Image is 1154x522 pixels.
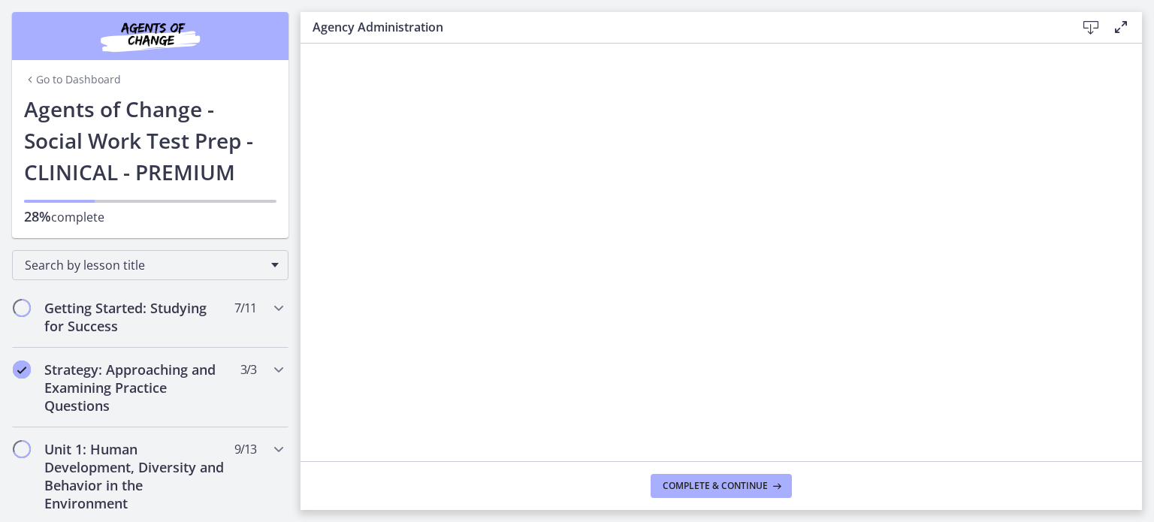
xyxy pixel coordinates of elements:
i: Completed [13,361,31,379]
button: Complete & continue [651,474,792,498]
span: 3 / 3 [240,361,256,379]
img: Agents of Change Social Work Test Prep [60,18,240,54]
span: Complete & continue [663,480,768,492]
span: 9 / 13 [234,440,256,458]
span: Search by lesson title [25,257,264,273]
h1: Agents of Change - Social Work Test Prep - CLINICAL - PREMIUM [24,93,276,188]
span: 7 / 11 [234,299,256,317]
div: Search by lesson title [12,250,288,280]
span: 28% [24,207,51,225]
p: complete [24,207,276,226]
h2: Getting Started: Studying for Success [44,299,228,335]
h2: Strategy: Approaching and Examining Practice Questions [44,361,228,415]
a: Go to Dashboard [24,72,121,87]
h2: Unit 1: Human Development, Diversity and Behavior in the Environment [44,440,228,512]
h3: Agency Administration [313,18,1052,36]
